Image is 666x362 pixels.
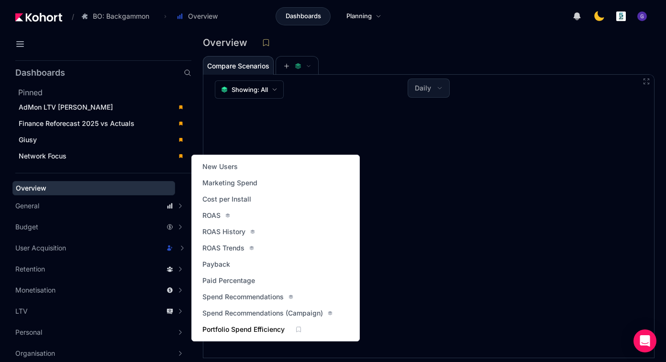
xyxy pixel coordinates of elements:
span: Monetisation [15,285,55,295]
a: AdMon LTV [PERSON_NAME] [15,100,189,114]
span: Organisation [15,349,55,358]
span: BO: Backgammon [93,11,149,21]
span: Planning [346,11,372,21]
span: Spend Recommendations [202,292,284,302]
span: User Acquisition [15,243,66,253]
a: Spend Recommendations [200,290,296,304]
span: Showing: All [232,85,268,94]
span: Marketing Spend [202,178,257,188]
img: Kohort logo [15,13,62,22]
span: Overview [16,184,46,192]
a: Portfolio Spend Efficiency [200,323,288,336]
a: Dashboards [276,7,331,25]
button: Showing: All [215,80,284,99]
a: ROAS Trends [200,241,257,255]
span: Network Focus [19,152,67,160]
a: Overview [12,181,175,195]
span: Paid Percentage [202,276,255,285]
span: / [64,11,74,22]
a: Cost per Install [200,192,254,206]
a: Giusy [15,133,189,147]
button: BO: Backgammon [76,8,159,24]
button: Daily [408,79,449,97]
h2: Pinned [18,87,191,98]
span: LTV [15,306,28,316]
a: Paid Percentage [200,274,258,287]
h2: Dashboards [15,68,65,77]
a: Network Focus [15,149,189,163]
span: Giusy [19,136,37,144]
span: Compare Scenarios [207,63,269,69]
span: ROAS History [202,227,245,237]
span: Retention [15,264,45,274]
span: Finance Reforecast 2025 vs Actuals [19,119,134,127]
button: Overview [171,8,228,24]
span: Personal [15,328,42,337]
button: Fullscreen [643,78,650,85]
a: Finance Reforecast 2025 vs Actuals [15,116,189,131]
span: Payback [202,260,230,269]
img: logo_logo_images_1_20240607072359498299_20240828135028712857.jpeg [616,11,626,21]
a: New Users [200,160,241,173]
span: Dashboards [286,11,321,21]
a: Planning [336,7,391,25]
span: › [162,12,168,20]
span: Portfolio Spend Efficiency [202,325,285,334]
span: Daily [415,83,431,93]
span: ROAS Trends [202,243,244,253]
h3: Overview [203,38,253,47]
span: Budget [15,222,38,232]
span: General [15,201,39,211]
span: Cost per Install [202,194,251,204]
a: Payback [200,258,233,271]
a: Marketing Spend [200,176,260,190]
a: ROAS History [200,225,258,238]
span: New Users [202,162,238,171]
a: Spend Recommendations (Campaign) [200,306,335,320]
span: Spend Recommendations (Campaign) [202,308,323,318]
a: ROAS [200,209,233,222]
span: Overview [188,11,218,21]
span: AdMon LTV [PERSON_NAME] [19,103,113,111]
div: Open Intercom Messenger [633,329,656,352]
span: ROAS [202,211,221,220]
